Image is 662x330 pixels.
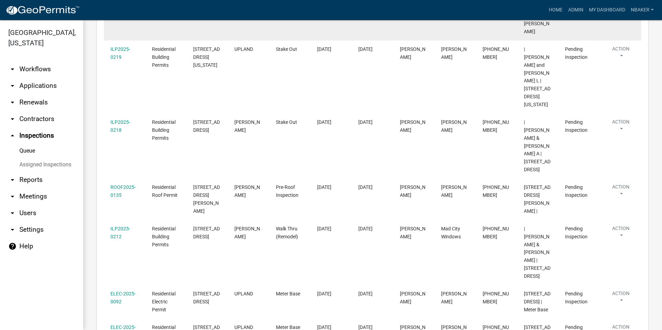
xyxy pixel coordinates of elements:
span: 08/19/2025 [317,324,331,330]
span: 765-664-7971 [483,184,509,198]
span: Randy Berryhill [400,226,426,239]
i: arrow_drop_down [8,115,17,123]
i: arrow_drop_down [8,98,17,107]
span: Bruce Howard [441,291,467,304]
a: ILP2025-0218 [110,119,130,133]
span: 606 E VAL LN [193,119,220,133]
span: Residential Building Permits [152,119,176,141]
span: Residential Building Permits [152,46,176,68]
button: Action [607,183,635,201]
a: ILP2025-0212 [110,226,130,239]
i: arrow_drop_down [8,209,17,217]
span: 83 N FIRST ST | Meter Base [524,291,551,312]
span: 6006 S JAY ST [193,184,220,213]
span: Residential Electric Permit [152,291,176,312]
div: [DATE] [358,118,386,126]
span: 329 W WASHINGTON ST [193,46,220,68]
span: 08/19/2025 [317,119,331,125]
span: 6006 S JAY ST | [524,184,551,213]
span: Meter Base [276,324,300,330]
span: MARION [234,226,260,239]
span: Pending Inspection [565,119,588,133]
span: Pending Inspection [565,291,588,304]
span: UPLAND [234,291,253,296]
span: 317-383-0227 [483,226,509,239]
span: MARION [234,119,260,133]
span: Randy Berryhill [400,119,426,133]
button: Action [607,118,635,136]
span: Stake Out [276,46,297,52]
span: 08/19/2025 [317,184,331,190]
i: arrow_drop_down [8,82,17,90]
a: Home [546,3,565,17]
span: 83 N FIRST ST [193,291,220,304]
span: 765-664-7971 [483,119,509,133]
a: Admin [565,3,586,17]
span: Randy Berryhill [400,46,426,60]
div: [DATE] [358,225,386,233]
span: UPLAND [234,324,253,330]
span: | Lomonaco, Ronald J and Stacia L | 329 W WASHINGTON ST [524,46,551,107]
span: Pending Inspection [565,226,588,239]
span: Randy Berryhill [400,184,426,198]
span: Residential Roof Permit [152,184,178,198]
span: | Davis, Keenan & Tashema | 3410 WILDWOOD DR [524,226,551,279]
a: nbaker [628,3,656,17]
span: Stake Out [276,119,297,125]
span: Pending Inspection [565,46,588,60]
span: 08/19/2025 [317,46,331,52]
div: [DATE] [358,290,386,298]
span: Pending Inspection [565,184,588,198]
span: 765-669-1888 [483,291,509,304]
i: arrow_drop_down [8,176,17,184]
span: MARION [234,184,260,198]
span: Meter Base [276,291,300,296]
i: arrow_drop_down [8,65,17,73]
span: Ron Lomonaco [441,46,467,60]
span: Mad City Windows [441,226,461,239]
span: 08/19/2025 [317,226,331,231]
span: Residential Building Permits [152,226,176,247]
i: arrow_drop_up [8,131,17,140]
a: ELEC-2025-0092 [110,291,136,304]
span: Walk Thru (Remodel) [276,226,298,239]
div: [DATE] [358,45,386,53]
span: Pre-Roof Inspection [276,184,298,198]
span: Rick Carter [441,119,467,133]
button: Action [607,45,635,63]
button: Action [607,290,635,307]
span: 3410 WILDWOOD DR [193,226,220,239]
a: ROOF2025-0135 [110,184,136,198]
span: UPLAND [234,46,253,52]
div: [DATE] [358,183,386,191]
a: My Dashboard [586,3,628,17]
span: Rick Carter [441,184,467,198]
button: Action [607,225,635,242]
span: Randy Berryhill [400,291,426,304]
span: | Glaser, Kevin L & Juli A | 606 E VAL LN [524,119,551,172]
span: 864-549-9400 [483,46,509,60]
i: arrow_drop_down [8,192,17,201]
i: help [8,242,17,250]
a: ILP2025-0219 [110,46,130,60]
span: 08/19/2025 [317,291,331,296]
i: arrow_drop_down [8,226,17,234]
